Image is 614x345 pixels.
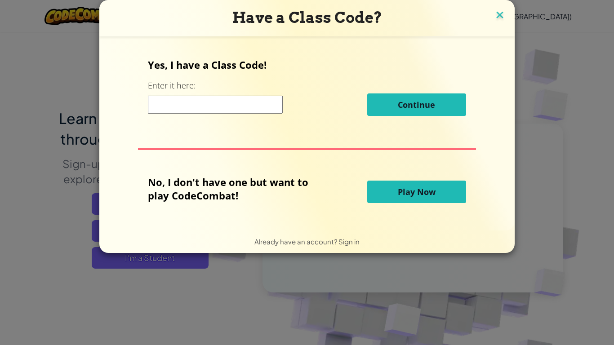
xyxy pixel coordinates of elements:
p: Yes, I have a Class Code! [148,58,466,71]
p: No, I don't have one but want to play CodeCombat! [148,175,322,202]
a: Sign in [338,237,360,246]
span: Already have an account? [254,237,338,246]
button: Continue [367,93,466,116]
button: Play Now [367,181,466,203]
span: Have a Class Code? [232,9,382,27]
label: Enter it here: [148,80,196,91]
span: Continue [398,99,435,110]
span: Play Now [398,186,436,197]
img: close icon [494,9,506,22]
